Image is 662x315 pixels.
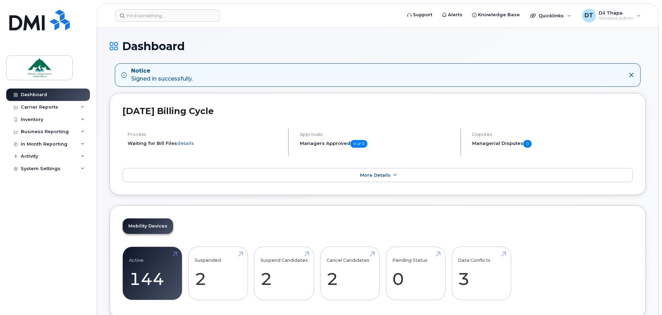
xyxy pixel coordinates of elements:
[131,67,193,75] strong: Notice
[458,251,505,296] a: Data Conflicts 3
[128,132,282,137] h4: Process
[131,67,193,83] div: Signed in successfully.
[195,251,241,296] a: Suspended 2
[523,140,532,148] span: 0
[300,140,454,148] h5: Managers Approved
[327,251,373,296] a: Cancel Candidates 2
[360,173,390,178] span: More Details
[129,251,176,296] a: Active 144
[110,40,646,52] h1: Dashboard
[472,132,633,137] h4: Disputes
[350,140,367,148] span: 0 of 0
[260,251,308,296] a: Suspend Candidates 2
[472,140,633,148] h5: Managerial Disputes
[128,140,282,147] li: Waiting for Bill Files
[123,219,173,234] a: Mobility Devices
[177,140,194,146] a: details
[122,106,633,116] h2: [DATE] Billing Cycle
[300,132,454,137] h4: Approvals
[392,251,439,296] a: Pending Status 0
